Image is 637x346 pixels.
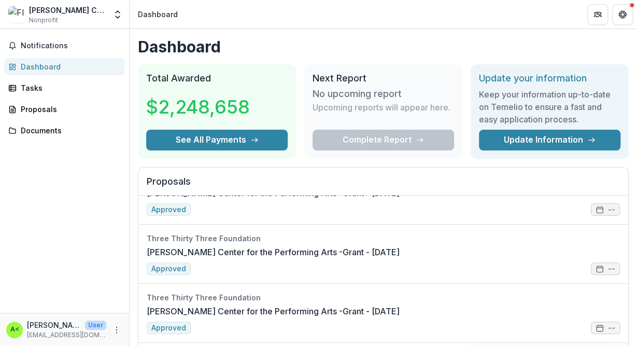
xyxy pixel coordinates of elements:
[10,326,19,333] div: Allie Schachter <aschachter@flynnvt.org>
[27,320,81,330] p: [PERSON_NAME] <[EMAIL_ADDRESS][DOMAIN_NAME]>
[313,88,402,100] h3: No upcoming report
[479,73,620,84] h2: Update your information
[138,37,629,56] h1: Dashboard
[4,58,125,75] a: Dashboard
[587,4,608,25] button: Partners
[146,93,250,121] h3: $2,248,658
[313,101,450,114] p: Upcoming reports will appear here.
[313,73,454,84] h2: Next Report
[147,176,620,196] h2: Proposals
[147,187,400,199] a: [PERSON_NAME] Center for the Performing Arts -Grant - [DATE]
[138,9,178,20] div: Dashboard
[4,101,125,118] a: Proposals
[479,130,620,150] a: Update Information
[21,61,117,72] div: Dashboard
[85,321,106,330] p: User
[21,82,117,93] div: Tasks
[21,41,121,50] span: Notifications
[612,4,633,25] button: Get Help
[146,130,288,150] button: See All Payments
[29,5,106,16] div: [PERSON_NAME] Center for the Performing Arts
[29,16,58,25] span: Nonprofit
[146,73,288,84] h2: Total Awarded
[21,104,117,115] div: Proposals
[110,324,123,336] button: More
[4,37,125,54] button: Notifications
[134,7,182,22] nav: breadcrumb
[479,88,620,126] h3: Keep your information up-to-date on Temelio to ensure a fast and easy application process.
[147,246,400,258] a: [PERSON_NAME] Center for the Performing Arts -Grant - [DATE]
[110,4,125,25] button: Open entity switcher
[21,125,117,136] div: Documents
[4,122,125,139] a: Documents
[27,330,106,340] p: [EMAIL_ADDRESS][DOMAIN_NAME]
[147,305,400,317] a: [PERSON_NAME] Center for the Performing Arts -Grant - [DATE]
[4,79,125,96] a: Tasks
[8,6,25,23] img: Flynn Center for the Performing Arts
